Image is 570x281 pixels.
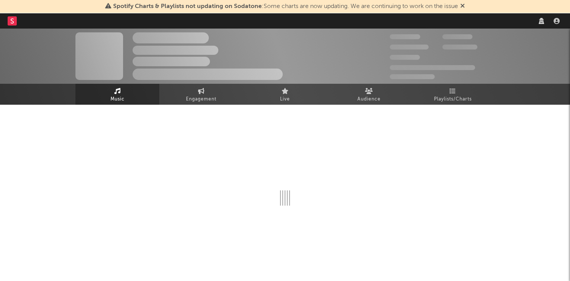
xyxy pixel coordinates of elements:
span: Dismiss [460,3,465,10]
span: Spotify Charts & Playlists not updating on Sodatone [113,3,262,10]
span: 1,000,000 [442,45,477,49]
span: Music [110,95,125,104]
span: 50,000,000 Monthly Listeners [390,65,475,70]
span: : Some charts are now updating. We are continuing to work on the issue [113,3,458,10]
a: Live [243,84,327,105]
span: Engagement [186,95,216,104]
a: Music [75,84,159,105]
a: Audience [327,84,411,105]
a: Engagement [159,84,243,105]
span: 100,000 [442,34,472,39]
span: Jump Score: 85.0 [390,74,435,79]
span: 50,000,000 [390,45,429,49]
span: 100,000 [390,55,420,60]
a: Playlists/Charts [411,84,495,105]
span: Playlists/Charts [434,95,472,104]
span: 300,000 [390,34,420,39]
span: Audience [357,95,381,104]
span: Live [280,95,290,104]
